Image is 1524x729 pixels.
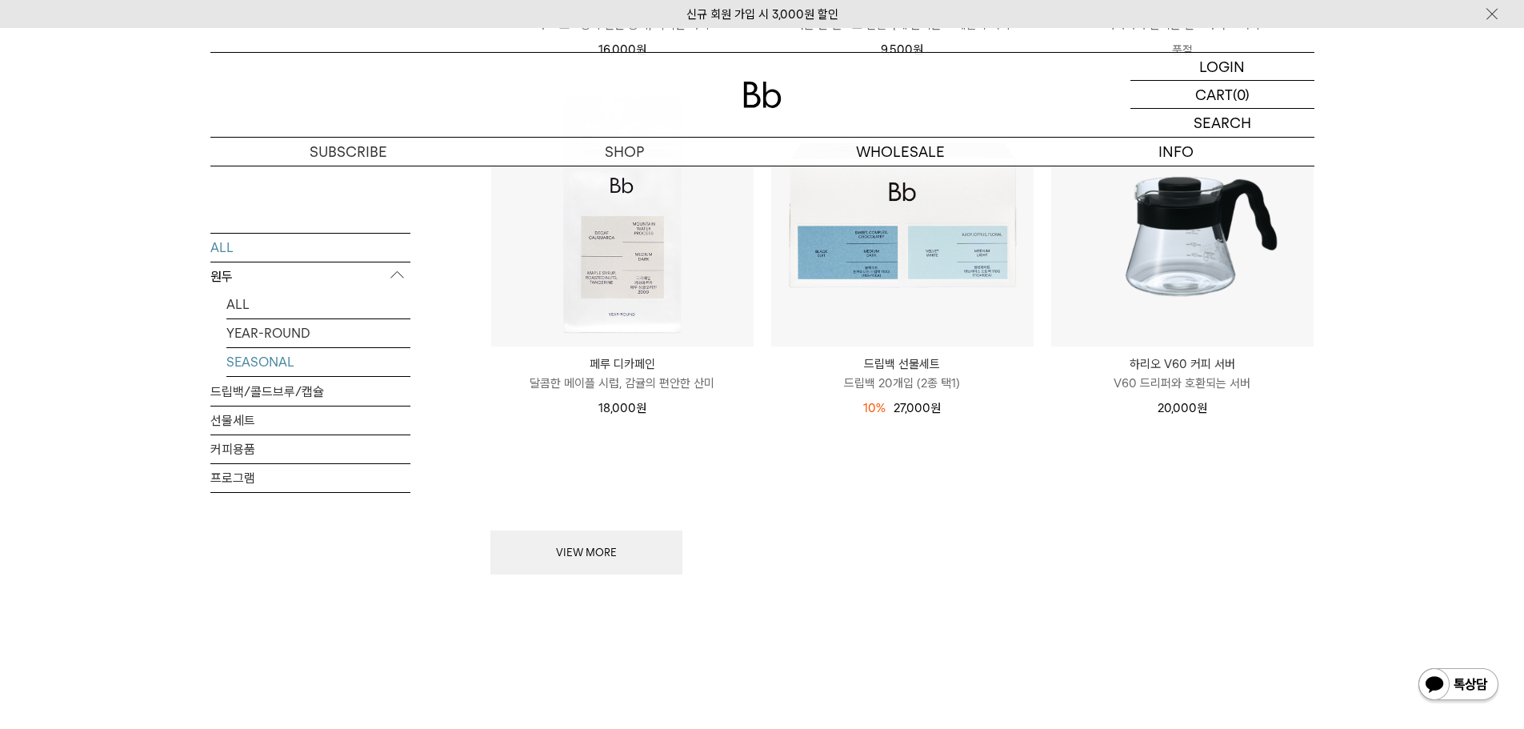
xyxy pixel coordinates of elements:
a: YEAR-ROUND [226,318,410,346]
span: 20,000 [1158,401,1207,415]
span: 27,000 [894,401,941,415]
img: 페루 디카페인 [491,84,754,346]
p: CART [1195,81,1233,108]
span: 18,000 [598,401,646,415]
a: SEASONAL [226,347,410,375]
span: 원 [930,401,941,415]
a: 드립백 선물세트 드립백 20개입 (2종 택1) [771,354,1034,393]
a: CART (0) [1130,81,1314,109]
a: ALL [226,290,410,318]
button: VIEW MORE [490,531,682,575]
p: V60 드리퍼와 호환되는 서버 [1051,374,1314,393]
p: WHOLESALE [762,138,1038,166]
img: 드립백 선물세트 [771,84,1034,346]
a: 하리오 V60 커피 서버 V60 드리퍼와 호환되는 서버 [1051,354,1314,393]
p: INFO [1038,138,1314,166]
p: LOGIN [1199,53,1245,80]
a: SHOP [486,138,762,166]
p: 드립백 선물세트 [771,354,1034,374]
p: 원두 [210,262,410,290]
img: 카카오톡 채널 1:1 채팅 버튼 [1417,667,1500,705]
p: 하리오 V60 커피 서버 [1051,354,1314,374]
p: 페루 디카페인 [491,354,754,374]
img: 하리오 V60 커피 서버 [1051,84,1314,346]
a: 커피용품 [210,435,410,463]
a: 페루 디카페인 달콤한 메이플 시럽, 감귤의 편안한 산미 [491,354,754,393]
a: 프로그램 [210,463,410,491]
p: SEARCH [1194,109,1251,137]
a: 드립백/콜드브루/캡슐 [210,377,410,405]
a: SUBSCRIBE [210,138,486,166]
img: 로고 [743,82,782,108]
span: 원 [636,401,646,415]
p: (0) [1233,81,1250,108]
a: 신규 회원 가입 시 3,000원 할인 [686,7,838,22]
div: 10% [863,399,886,418]
p: 달콤한 메이플 시럽, 감귤의 편안한 산미 [491,374,754,393]
p: 드립백 20개입 (2종 택1) [771,374,1034,393]
span: 원 [1197,401,1207,415]
a: ALL [210,233,410,261]
a: LOGIN [1130,53,1314,81]
a: 선물세트 [210,406,410,434]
